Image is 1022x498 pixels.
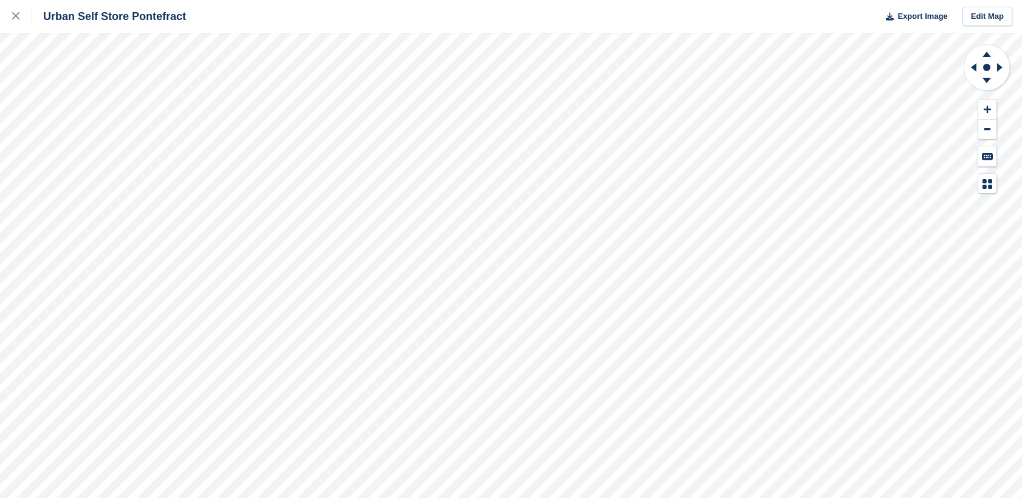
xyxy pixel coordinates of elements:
button: Export Image [879,7,948,27]
a: Edit Map [962,7,1012,27]
button: Zoom In [978,100,996,120]
span: Export Image [897,10,947,22]
button: Zoom Out [978,120,996,140]
div: Urban Self Store Pontefract [32,9,186,24]
button: Map Legend [978,174,996,194]
button: Keyboard Shortcuts [978,146,996,166]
